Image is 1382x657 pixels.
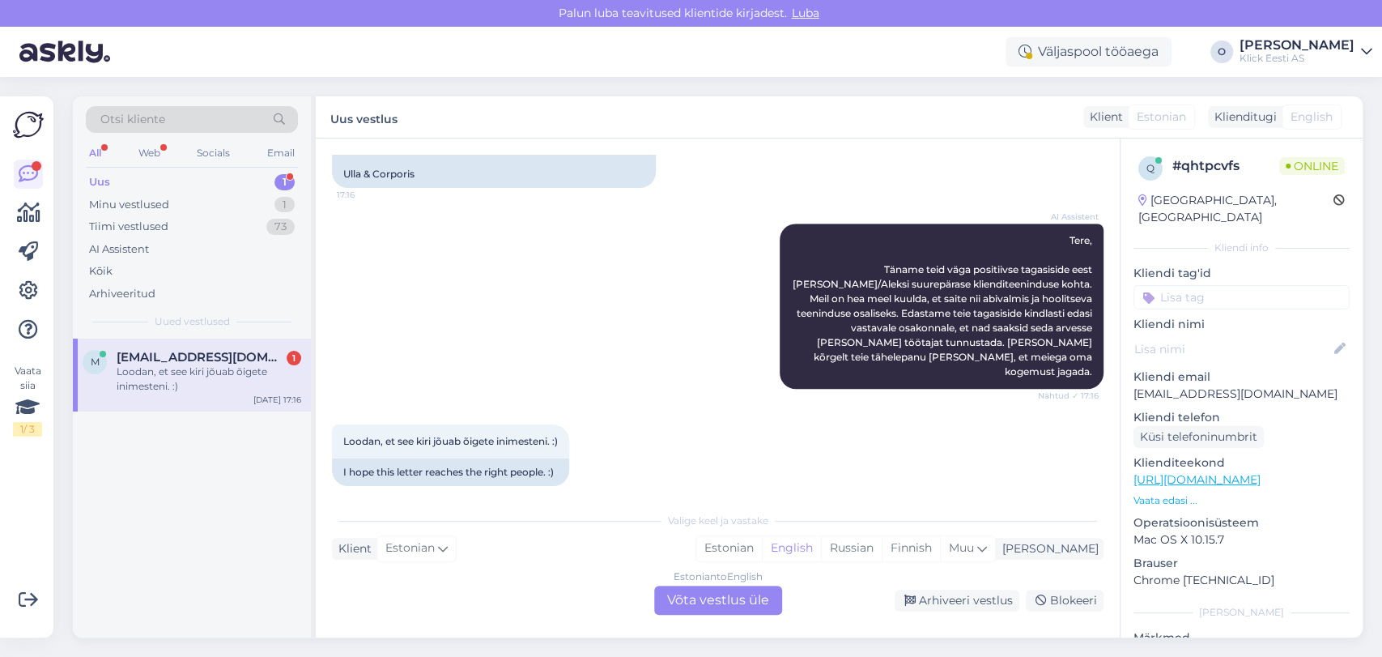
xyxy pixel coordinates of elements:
[332,459,569,486] div: I hope this letter reaches the right people. :)
[1133,369,1350,386] p: Kliendi email
[13,364,42,437] div: Vaata siia
[274,197,295,213] div: 1
[332,514,1103,528] div: Valige keel ja vastake
[1279,157,1345,175] span: Online
[117,365,301,394] div: Loodan, et see kiri jõuab õigete inimesteni. :)
[89,263,113,279] div: Kõik
[264,143,298,164] div: Email
[1133,285,1350,309] input: Lisa tag
[1133,265,1350,282] p: Kliendi tag'id
[89,241,149,258] div: AI Assistent
[1133,409,1350,426] p: Kliendi telefon
[1291,109,1333,126] span: English
[895,590,1019,612] div: Arhiveeri vestlus
[1240,39,1354,52] div: [PERSON_NAME]
[1133,531,1350,548] p: Mac OS X 10.15.7
[343,435,558,447] span: Loodan, et see kiri jõuab õigete inimesteni. :)
[1133,493,1350,508] p: Vaata edasi ...
[1134,340,1331,358] input: Lisa nimi
[654,586,782,615] div: Võta vestlus üle
[266,219,295,235] div: 73
[762,536,821,561] div: English
[89,219,168,235] div: Tiimi vestlused
[1210,41,1233,63] div: O
[100,111,165,128] span: Otsi kliente
[287,351,301,365] div: 1
[1026,590,1103,612] div: Blokeeri
[86,143,104,164] div: All
[1133,555,1350,572] p: Brauser
[821,536,882,561] div: Russian
[1038,390,1099,402] span: Nähtud ✓ 17:16
[674,570,763,584] div: Estonian to English
[1133,426,1264,448] div: Küsi telefoninumbrit
[1137,109,1186,126] span: Estonian
[882,536,940,561] div: Finnish
[1133,572,1350,589] p: Chrome [TECHNICAL_ID]
[274,174,295,190] div: 1
[1208,109,1277,126] div: Klienditugi
[1133,629,1350,646] p: Märkmed
[1172,156,1279,176] div: # qhtpcvfs
[996,540,1099,557] div: [PERSON_NAME]
[337,487,398,499] span: 17:18
[89,286,155,302] div: Arhiveeritud
[253,394,301,406] div: [DATE] 17:16
[89,174,110,190] div: Uus
[332,540,372,557] div: Klient
[155,314,230,329] span: Uued vestlused
[787,6,824,20] span: Luba
[1133,472,1261,487] a: [URL][DOMAIN_NAME]
[1038,211,1099,223] span: AI Assistent
[1133,454,1350,471] p: Klienditeekond
[949,540,974,555] span: Muu
[1133,241,1350,255] div: Kliendi info
[1133,386,1350,403] p: [EMAIL_ADDRESS][DOMAIN_NAME]
[1133,605,1350,620] div: [PERSON_NAME]
[1083,109,1123,126] div: Klient
[385,540,435,557] span: Estonian
[91,356,100,368] span: m
[337,189,398,201] span: 17:16
[1240,39,1372,65] a: [PERSON_NAME]Klick Eesti AS
[193,143,233,164] div: Socials
[1240,52,1354,65] div: Klick Eesti AS
[135,143,164,164] div: Web
[1146,162,1155,174] span: q
[330,106,398,128] label: Uus vestlus
[89,197,169,213] div: Minu vestlused
[1138,192,1333,226] div: [GEOGRAPHIC_DATA], [GEOGRAPHIC_DATA]
[13,109,44,140] img: Askly Logo
[117,350,285,365] span: mikknurga@gmail.com
[696,536,762,561] div: Estonian
[1133,316,1350,333] p: Kliendi nimi
[1133,514,1350,531] p: Operatsioonisüsteem
[13,422,42,437] div: 1 / 3
[1006,37,1172,66] div: Väljaspool tööaega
